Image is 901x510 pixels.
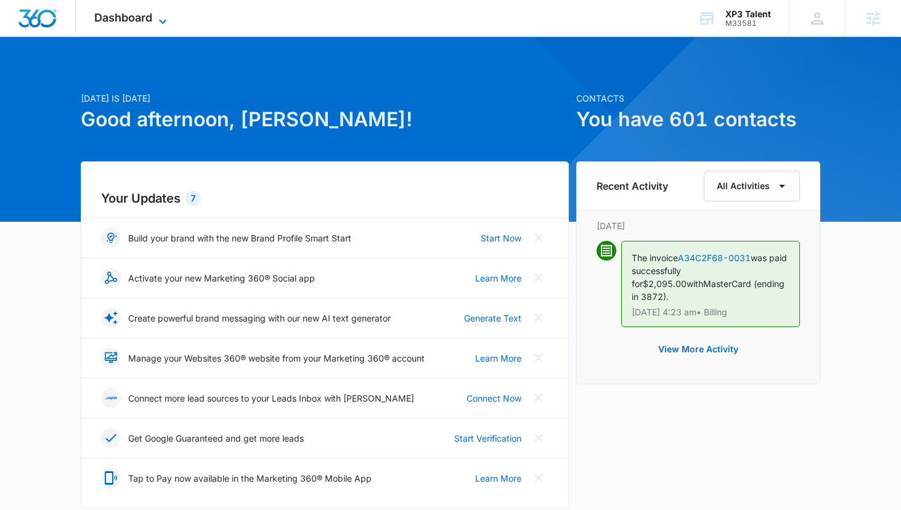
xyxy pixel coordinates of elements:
a: Connect Now [467,392,521,405]
div: account name [725,9,771,19]
p: [DATE] is [DATE] [81,92,569,105]
span: was paid successfully for [632,253,787,289]
span: $2,095.00 [643,278,687,289]
p: Build your brand with the new Brand Profile Smart Start [128,232,351,245]
a: Generate Text [464,312,521,325]
button: Close [529,348,548,368]
button: Close [529,468,548,488]
span: Dashboard [94,11,152,24]
a: Learn More [475,272,521,285]
a: Start Now [481,232,521,245]
p: Manage your Websites 360® website from your Marketing 360® account [128,352,425,365]
p: Contacts [576,92,820,105]
a: Start Verification [454,432,521,445]
h1: You have 601 contacts [576,105,820,134]
div: 7 [185,191,201,206]
button: Close [529,388,548,408]
button: View More Activity [646,334,751,364]
h2: Your Updates [101,189,548,208]
a: Learn More [475,352,521,365]
button: Close [529,228,548,248]
p: Get Google Guaranteed and get more leads [128,432,304,445]
h6: Recent Activity [597,179,668,193]
p: [DATE] 4:23 am • Billing [632,308,789,317]
a: Learn More [475,472,521,485]
a: A34C2F68-0031 [678,253,751,263]
p: Activate your new Marketing 360® Social app [128,272,315,285]
p: Connect more lead sources to your Leads Inbox with [PERSON_NAME] [128,392,414,405]
p: Tap to Pay now available in the Marketing 360® Mobile App [128,472,372,485]
span: The invoice [632,253,678,263]
h1: Good afternoon, [PERSON_NAME]! [81,105,569,134]
p: Create powerful brand messaging with our new AI text generator [128,312,391,325]
button: Close [529,428,548,448]
button: All Activities [704,171,800,201]
div: account id [725,19,771,28]
span: with [687,278,703,289]
span: MasterCard (ending in 3872). [632,278,785,302]
p: [DATE] [597,219,800,232]
button: Close [529,268,548,288]
button: Close [529,308,548,328]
